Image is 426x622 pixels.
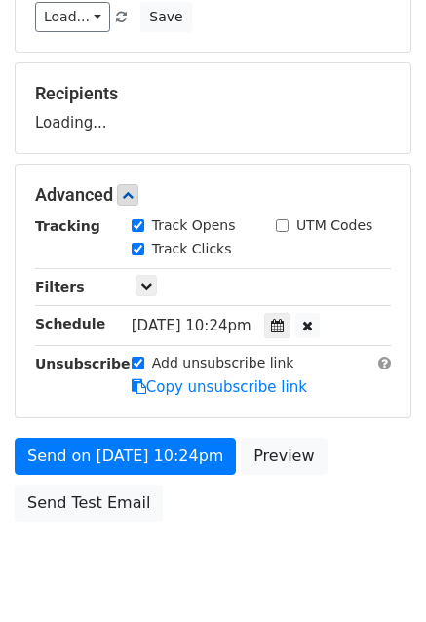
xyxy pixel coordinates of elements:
[35,83,391,134] div: Loading...
[140,2,191,32] button: Save
[132,378,307,396] a: Copy unsubscribe link
[35,83,391,104] h5: Recipients
[35,279,85,294] strong: Filters
[296,215,372,236] label: UTM Codes
[152,215,236,236] label: Track Opens
[152,239,232,259] label: Track Clicks
[329,528,426,622] iframe: Chat Widget
[35,218,100,234] strong: Tracking
[132,317,252,334] span: [DATE] 10:24pm
[241,438,327,475] a: Preview
[15,438,236,475] a: Send on [DATE] 10:24pm
[35,316,105,331] strong: Schedule
[15,485,163,522] a: Send Test Email
[152,353,294,373] label: Add unsubscribe link
[35,356,131,371] strong: Unsubscribe
[35,2,110,32] a: Load...
[35,184,391,206] h5: Advanced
